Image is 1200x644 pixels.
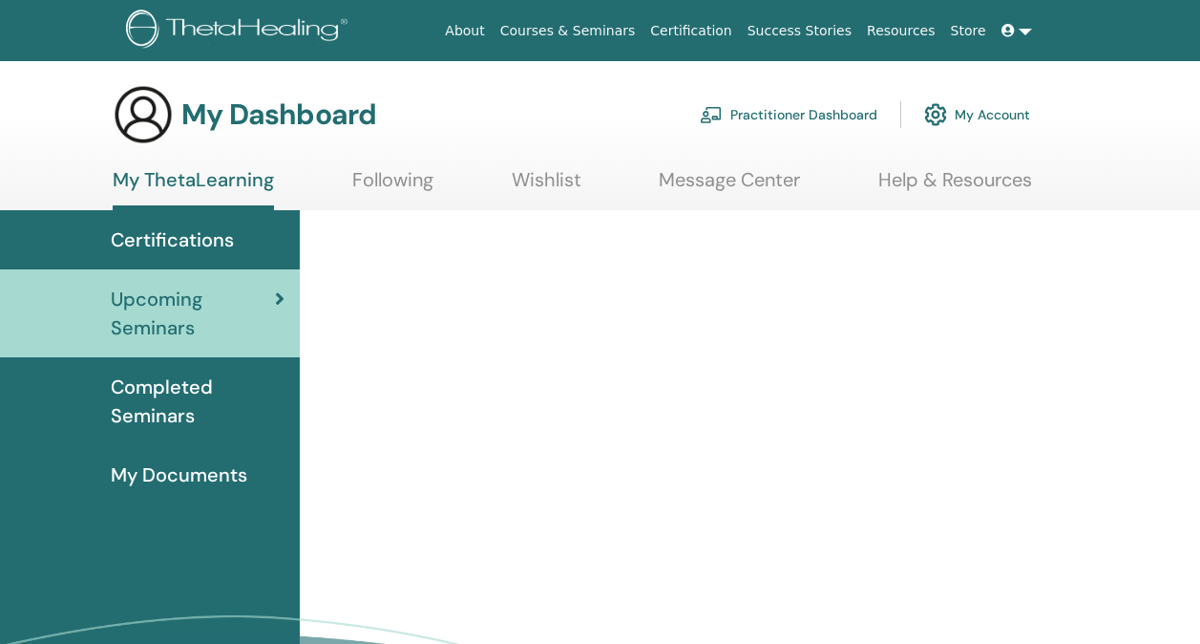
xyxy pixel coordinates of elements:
a: My Account [924,94,1030,136]
img: chalkboard-teacher.svg [700,106,723,123]
span: Completed Seminars [111,373,284,430]
img: generic-user-icon.jpg [113,84,174,145]
a: Store [943,13,994,49]
a: Certification [642,13,739,49]
a: My ThetaLearning [113,168,274,210]
a: Success Stories [740,13,859,49]
a: Following [352,168,433,205]
a: Resources [859,13,943,49]
a: Practitioner Dashboard [700,94,877,136]
h3: My Dashboard [181,97,376,132]
a: Wishlist [512,168,581,205]
img: logo.png [126,10,354,53]
span: Upcoming Seminars [111,285,275,342]
a: Help & Resources [878,168,1032,205]
img: cog.svg [924,98,947,131]
a: Message Center [659,168,800,205]
span: My Documents [111,461,247,489]
a: About [437,13,492,49]
a: Courses & Seminars [493,13,643,49]
span: Certifications [111,225,234,254]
